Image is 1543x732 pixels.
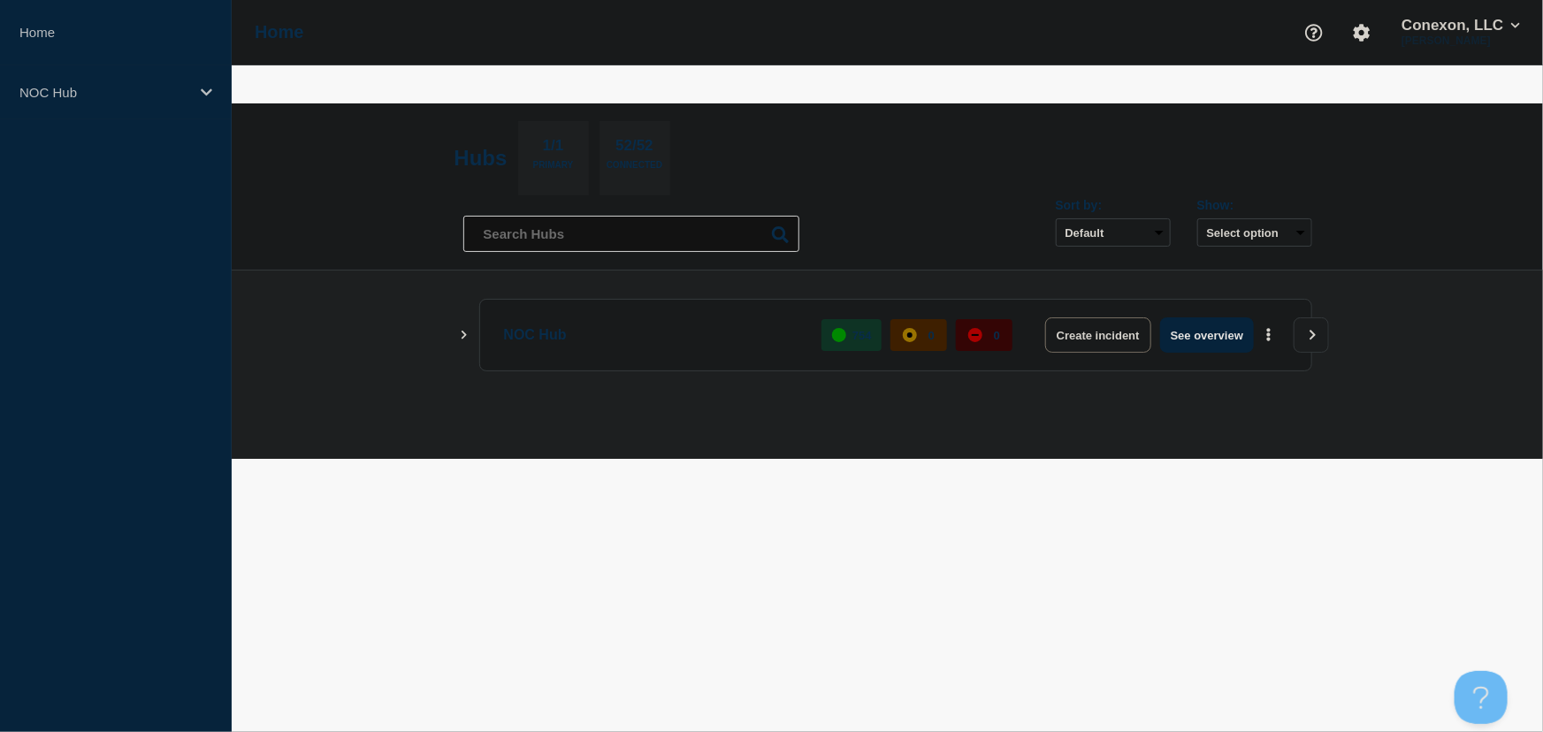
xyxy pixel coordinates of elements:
[454,146,508,171] h2: Hubs
[1160,317,1254,353] button: See overview
[928,329,935,342] p: 0
[1343,14,1380,51] button: Account settings
[1056,218,1171,247] select: Sort by
[504,317,802,353] p: NOC Hub
[19,85,189,100] p: NOC Hub
[1398,34,1524,47] p: [PERSON_NAME]
[1398,17,1524,34] button: Conexon, LLC
[1045,317,1151,353] button: Create incident
[536,137,570,160] p: 1/1
[463,216,799,252] input: Search Hubs
[533,160,574,179] p: Primary
[1455,671,1508,724] iframe: Help Scout Beacon - Open
[1294,317,1329,353] button: View
[1197,218,1312,247] button: Select option
[607,160,662,179] p: Connected
[903,328,917,342] div: affected
[460,329,469,342] button: Show Connected Hubs
[1056,198,1171,212] div: Sort by:
[255,22,304,42] h1: Home
[609,137,661,160] p: 52/52
[832,328,846,342] div: up
[1295,14,1333,51] button: Support
[852,329,872,342] p: 754
[1257,319,1280,352] button: More actions
[1197,198,1312,212] div: Show:
[994,329,1000,342] p: 0
[968,328,982,342] div: down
